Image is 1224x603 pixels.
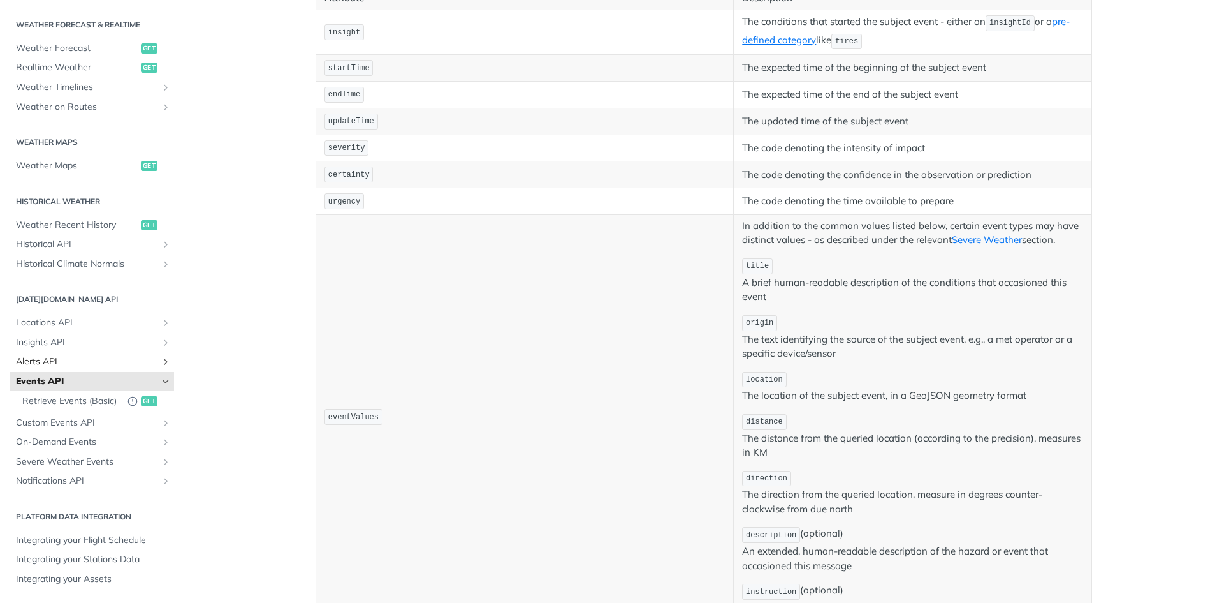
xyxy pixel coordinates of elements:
[161,376,171,387] button: Hide subpages for Events API
[10,550,174,569] a: Integrating your Stations Data
[16,81,157,94] span: Weather Timelines
[746,375,783,384] span: location
[16,160,138,172] span: Weather Maps
[10,98,174,117] a: Weather on RoutesShow subpages for Weather on Routes
[835,37,858,46] span: fires
[161,418,171,428] button: Show subpages for Custom Events API
[10,156,174,175] a: Weather Mapsget
[746,474,787,483] span: direction
[16,336,157,349] span: Insights API
[328,413,379,422] span: eventValues
[742,470,1083,517] p: The direction from the queried location, measure in degrees counter-clockwise from due north
[10,372,174,391] a: Events APIHide subpages for Events API
[10,196,174,207] h2: Historical Weather
[10,413,174,433] a: Custom Events APIShow subpages for Custom Events API
[746,588,796,597] span: instruction
[10,58,174,77] a: Realtime Weatherget
[742,219,1083,248] p: In addition to the common values listed below, certain event types may have distinct values - as ...
[328,197,360,206] span: urgency
[328,28,360,37] span: insight
[10,333,174,352] a: Insights APIShow subpages for Insights API
[16,219,138,232] span: Weather Recent History
[742,15,1069,46] a: pre-defined category
[742,194,1083,209] p: The code denoting the time available to prepare
[10,216,174,235] a: Weather Recent Historyget
[746,262,769,271] span: title
[989,19,1031,27] span: insightId
[952,234,1022,246] a: Severe Weather
[746,417,783,426] span: distance
[328,117,374,126] span: updateTime
[10,433,174,452] a: On-Demand EventsShow subpages for On-Demand Events
[141,396,157,406] span: get
[141,161,157,171] span: get
[161,259,171,269] button: Show subpages for Historical Climate Normals
[328,64,370,73] span: startTime
[16,417,157,429] span: Custom Events API
[16,101,157,114] span: Weather on Routes
[141,220,157,230] span: get
[10,294,174,305] h2: [DATE][DOMAIN_NAME] API
[742,14,1083,51] p: The conditions that started the subject event - either an or a like
[10,78,174,97] a: Weather TimelinesShow subpages for Weather Timelines
[16,475,157,488] span: Notifications API
[10,39,174,58] a: Weather Forecastget
[328,144,365,153] span: severity
[742,141,1083,156] p: The code denoting the intensity of impact
[161,82,171,93] button: Show subpages for Weather Timelines
[16,436,157,449] span: On-Demand Events
[742,114,1083,129] p: The updated time of the subject event
[742,87,1083,102] p: The expected time of the end of the subject event
[16,375,157,388] span: Events API
[161,457,171,467] button: Show subpages for Severe Weather Events
[10,137,174,148] h2: Weather Maps
[16,316,157,329] span: Locations API
[742,257,1083,304] p: A brief human-readable description of the conditions that occasioned this event
[16,355,157,368] span: Alerts API
[161,338,171,348] button: Show subpages for Insights API
[141,63,157,73] span: get
[22,395,121,408] span: Retrieve Events (Basic)
[161,476,171,486] button: Show subpages for Notifications API
[161,102,171,112] button: Show subpages for Weather on Routes
[16,534,171,547] span: Integrating your Flight Schedule
[742,413,1083,460] p: The distance from the queried location (according to the precision), measures in KM
[10,352,174,371] a: Alerts APIShow subpages for Alerts API
[10,313,174,332] a: Locations APIShow subpages for Locations API
[16,258,157,271] span: Historical Climate Normals
[10,511,174,523] h2: Platform DATA integration
[328,90,360,99] span: endTime
[16,238,157,251] span: Historical API
[746,531,796,540] span: description
[16,456,157,468] span: Severe Weather Events
[10,452,174,472] a: Severe Weather EventsShow subpages for Severe Weather Events
[742,61,1083,75] p: The expected time of the beginning of the subject event
[16,553,171,566] span: Integrating your Stations Data
[10,255,174,274] a: Historical Climate NormalsShow subpages for Historical Climate Normals
[161,437,171,447] button: Show subpages for On-Demand Events
[161,318,171,328] button: Show subpages for Locations API
[10,235,174,254] a: Historical APIShow subpages for Historical API
[742,371,1083,403] p: The location of the subject event, in a GeoJSON geometry format
[10,19,174,31] h2: Weather Forecast & realtime
[746,318,773,327] span: origin
[161,239,171,249] button: Show subpages for Historical API
[742,168,1083,182] p: The code denoting the confidence in the observation or prediction
[16,61,138,74] span: Realtime Weather
[10,472,174,491] a: Notifications APIShow subpages for Notifications API
[16,392,174,412] a: Retrieve Events (Basic)Deprecated Endpointget
[328,170,370,179] span: certainty
[161,357,171,367] button: Show subpages for Alerts API
[10,570,174,589] a: Integrating your Assets
[16,573,171,586] span: Integrating your Assets
[742,526,1083,573] p: (optional) An extended, human-readable description of the hazard or event that occasioned this me...
[141,43,157,54] span: get
[742,314,1083,361] p: The text identifying the source of the subject event, e.g., a met operator or a specific device/s...
[127,395,138,408] button: Deprecated Endpoint
[16,42,138,55] span: Weather Forecast
[10,531,174,550] a: Integrating your Flight Schedule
